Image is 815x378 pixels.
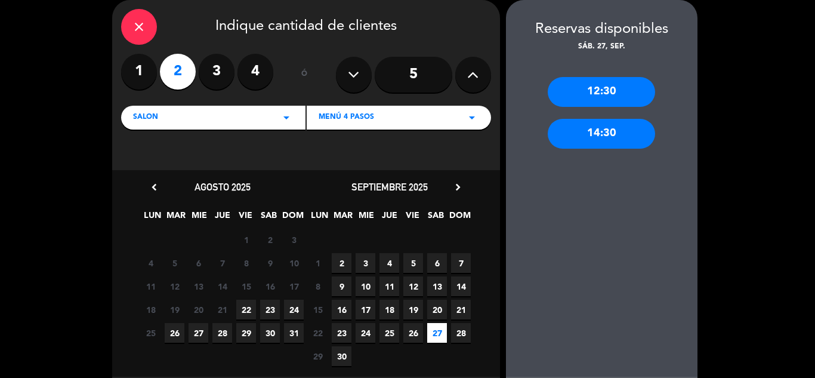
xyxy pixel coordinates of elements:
span: 26 [403,323,423,343]
label: 1 [121,54,157,90]
span: 24 [284,300,304,319]
i: chevron_right [452,181,464,193]
span: 21 [212,300,232,319]
span: 22 [236,300,256,319]
span: 17 [356,300,375,319]
span: 25 [141,323,160,343]
span: 8 [308,276,328,296]
span: 30 [332,346,351,366]
span: MAR [333,208,353,228]
span: 20 [189,300,208,319]
span: 2 [332,253,351,273]
label: 2 [160,54,196,90]
span: 6 [189,253,208,273]
span: 30 [260,323,280,343]
i: close [132,20,146,34]
div: 12:30 [548,77,655,107]
span: 13 [427,276,447,296]
span: 5 [403,253,423,273]
span: 21 [451,300,471,319]
div: 14:30 [548,119,655,149]
span: 11 [141,276,160,296]
span: 19 [165,300,184,319]
label: 4 [237,54,273,90]
div: Indique cantidad de clientes [121,9,491,45]
i: chevron_left [148,181,160,193]
span: VIE [236,208,255,228]
span: JUE [212,208,232,228]
span: DOM [282,208,302,228]
span: SAB [426,208,446,228]
span: agosto 2025 [195,181,251,193]
span: 1 [236,230,256,250]
span: 23 [332,323,351,343]
span: 23 [260,300,280,319]
span: 18 [141,300,160,319]
span: 29 [236,323,256,343]
span: MIE [189,208,209,228]
span: 4 [141,253,160,273]
span: 12 [165,276,184,296]
span: 11 [379,276,399,296]
span: septiembre 2025 [351,181,428,193]
span: 14 [451,276,471,296]
span: 1 [308,253,328,273]
span: 28 [212,323,232,343]
span: 16 [332,300,351,319]
span: 25 [379,323,399,343]
span: 28 [451,323,471,343]
span: 2 [260,230,280,250]
span: MAR [166,208,186,228]
div: ó [285,54,324,96]
span: 15 [236,276,256,296]
span: JUE [379,208,399,228]
span: 19 [403,300,423,319]
span: 22 [308,323,328,343]
div: sáb. 27, sep. [506,41,697,53]
span: 7 [212,253,232,273]
span: 9 [260,253,280,273]
span: 29 [308,346,328,366]
span: 6 [427,253,447,273]
span: 8 [236,253,256,273]
span: SALON [133,112,158,124]
span: 10 [284,253,304,273]
i: arrow_drop_down [465,110,479,125]
span: LUN [143,208,162,228]
span: 7 [451,253,471,273]
span: MENÚ 4 PASOS [319,112,374,124]
span: 9 [332,276,351,296]
span: 26 [165,323,184,343]
span: 31 [284,323,304,343]
span: 13 [189,276,208,296]
span: 18 [379,300,399,319]
span: 5 [165,253,184,273]
span: 10 [356,276,375,296]
span: 15 [308,300,328,319]
span: 27 [427,323,447,343]
label: 3 [199,54,234,90]
span: 16 [260,276,280,296]
span: 4 [379,253,399,273]
span: LUN [310,208,329,228]
span: 27 [189,323,208,343]
span: SAB [259,208,279,228]
i: arrow_drop_down [279,110,294,125]
span: 20 [427,300,447,319]
span: 14 [212,276,232,296]
span: 3 [284,230,304,250]
span: DOM [449,208,469,228]
span: MIE [356,208,376,228]
span: 17 [284,276,304,296]
span: 24 [356,323,375,343]
span: 12 [403,276,423,296]
div: Reservas disponibles [506,18,697,41]
span: VIE [403,208,422,228]
span: 3 [356,253,375,273]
